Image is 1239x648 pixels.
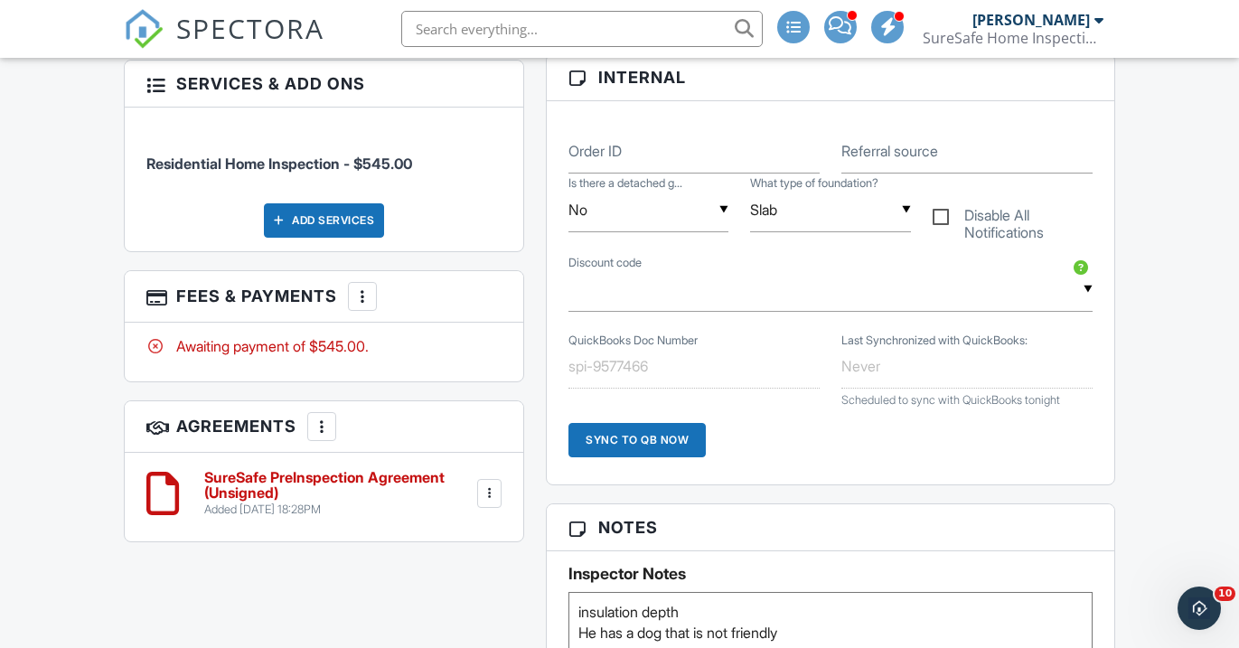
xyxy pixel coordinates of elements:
h6: SureSafe PreInspection Agreement (Unsigned) [204,470,474,502]
a: SPECTORA [124,24,324,62]
span: SPECTORA [176,9,324,47]
span: Scheduled to sync with QuickBooks tonight [841,393,1060,407]
a: SureSafe PreInspection Agreement (Unsigned) Added [DATE] 18:28PM [204,470,474,518]
label: Referral source [841,141,938,161]
label: Disable All Notifications [933,207,1093,230]
label: What type of foundation? [750,175,878,192]
h3: Internal [547,54,1114,101]
label: Order ID [568,141,622,161]
label: Discount code [568,255,642,271]
h3: Services & Add ons [125,61,523,108]
div: Added [DATE] 18:28PM [204,502,474,517]
div: [PERSON_NAME] [972,11,1090,29]
label: Is there a detached garage? Want it inspected? [568,175,682,192]
label: QuickBooks Doc Number [568,333,698,349]
div: Sync to QB Now [568,423,706,457]
input: Search everything... [401,11,763,47]
li: Service: Residential Home Inspection [146,121,502,188]
span: Residential Home Inspection - $545.00 [146,155,412,173]
iframe: Intercom live chat [1178,587,1221,630]
h3: Agreements [125,401,523,453]
div: SureSafe Home Inspections [923,29,1103,47]
h5: Inspector Notes [568,565,1093,583]
h3: Fees & Payments [125,271,523,323]
img: The Best Home Inspection Software - Spectora [124,9,164,49]
h3: Notes [547,504,1114,551]
div: Add Services [264,203,384,238]
div: Awaiting payment of $545.00. [146,336,502,356]
label: Last Synchronized with QuickBooks: [841,333,1028,349]
span: 10 [1215,587,1235,601]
